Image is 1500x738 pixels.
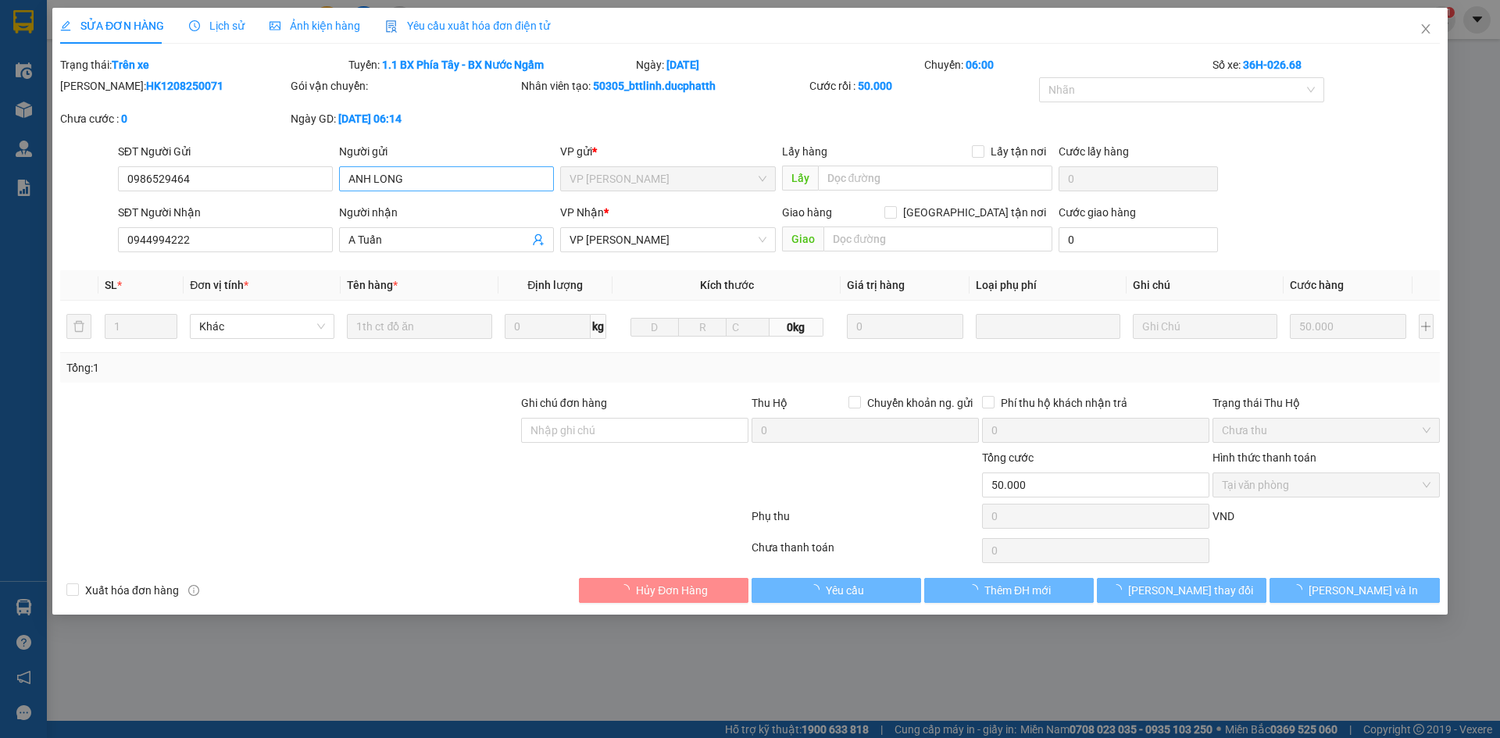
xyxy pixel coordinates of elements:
span: Giá trị hàng [848,279,905,291]
span: [PERSON_NAME] và In [1309,582,1418,599]
div: Tuyến: [347,56,635,73]
div: SĐT Người Gửi [118,143,333,160]
input: Ghi Chú [1133,314,1277,339]
span: Tổng cước [982,451,1034,464]
button: delete [66,314,91,339]
span: Thu Hộ [752,397,787,409]
div: Tổng: 1 [66,359,579,376]
span: Đơn vị tính [191,279,249,291]
span: Chưa thu [1222,419,1430,442]
span: Hủy Đơn Hàng [636,582,708,599]
th: Ghi chú [1127,270,1284,301]
label: Ghi chú đơn hàng [521,397,607,409]
span: Định lượng [527,279,583,291]
span: 0kg [770,318,823,337]
span: [PERSON_NAME] thay đổi [1128,582,1253,599]
input: Ghi chú đơn hàng [521,418,748,443]
span: Lịch sử [189,20,245,32]
button: Yêu cầu [752,578,921,603]
input: Dọc đường [823,226,1052,251]
span: Tên hàng [348,279,398,291]
span: clock-circle [189,20,200,31]
button: plus [1419,314,1434,339]
input: Cước giao hàng [1059,227,1218,252]
div: Người nhận [339,204,554,221]
span: Kích thước [700,279,754,291]
label: Hình thức thanh toán [1212,451,1316,464]
label: Cước lấy hàng [1059,145,1129,158]
div: VP gửi [561,143,776,160]
span: Yêu cầu xuất hóa đơn điện tử [385,20,550,32]
b: [DATE] [667,59,700,71]
span: Lấy tận nơi [984,143,1052,160]
span: VP Ngọc Hồi [570,228,766,251]
span: SL [105,279,117,291]
div: Số xe: [1211,56,1441,73]
span: Chuyển khoản ng. gửi [861,394,979,412]
span: VP Nhận [561,206,605,219]
div: Ngày: [635,56,923,73]
th: Loại phụ phí [970,270,1127,301]
span: loading [809,584,826,595]
b: Trên xe [112,59,149,71]
span: [GEOGRAPHIC_DATA] tận nơi [897,204,1052,221]
div: Trạng thái Thu Hộ [1212,394,1440,412]
input: 0 [1291,314,1407,339]
span: Lấy [782,166,818,191]
div: [PERSON_NAME]: [60,77,287,94]
b: 36H-026.68 [1243,59,1302,71]
b: 06:00 [966,59,994,71]
span: Giao [782,226,823,251]
span: kg [591,314,606,339]
div: Gói vận chuyển: [291,77,518,94]
div: Ngày GD: [291,110,518,127]
span: Tại văn phòng [1222,473,1430,497]
span: loading [967,584,984,595]
span: close [1420,23,1432,35]
b: HK1208250071 [146,80,223,92]
div: Người gửi [339,143,554,160]
div: Cước rồi : [809,77,1037,94]
b: 0 [121,112,127,125]
input: 0 [848,314,964,339]
div: Nhân viên tạo: [521,77,806,94]
span: SỬA ĐƠN HÀNG [60,20,164,32]
span: Ảnh kiện hàng [270,20,360,32]
button: Hủy Đơn Hàng [579,578,748,603]
span: info-circle [188,585,199,596]
span: Giao hàng [782,206,832,219]
span: Thêm ĐH mới [984,582,1051,599]
input: Cước lấy hàng [1059,166,1218,191]
span: loading [1291,584,1309,595]
b: 1.1 BX Phía Tây - BX Nước Ngầm [382,59,544,71]
button: Close [1404,8,1448,52]
button: [PERSON_NAME] và In [1270,578,1440,603]
input: R [678,318,727,337]
b: [DATE] 06:14 [338,112,402,125]
input: D [630,318,679,337]
span: edit [60,20,71,31]
div: Trạng thái: [59,56,347,73]
span: Lấy hàng [782,145,827,158]
b: 50.000 [858,80,892,92]
span: Phí thu hộ khách nhận trả [995,394,1134,412]
span: VP Hoằng Kim [570,167,766,191]
label: Cước giao hàng [1059,206,1136,219]
span: user-add [533,234,545,246]
div: Chưa cước : [60,110,287,127]
span: VND [1212,510,1234,522]
img: icon [385,20,398,33]
div: SĐT Người Nhận [118,204,333,221]
button: Thêm ĐH mới [924,578,1094,603]
input: VD: Bàn, Ghế [348,314,492,339]
span: Yêu cầu [826,582,864,599]
div: Chưa thanh toán [750,539,980,566]
input: C [726,318,770,337]
button: [PERSON_NAME] thay đổi [1097,578,1266,603]
span: loading [1111,584,1128,595]
b: 50305_bttlinh.ducphatth [593,80,716,92]
span: Xuất hóa đơn hàng [79,582,185,599]
span: loading [619,584,636,595]
span: Cước hàng [1291,279,1345,291]
div: Phụ thu [750,508,980,535]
